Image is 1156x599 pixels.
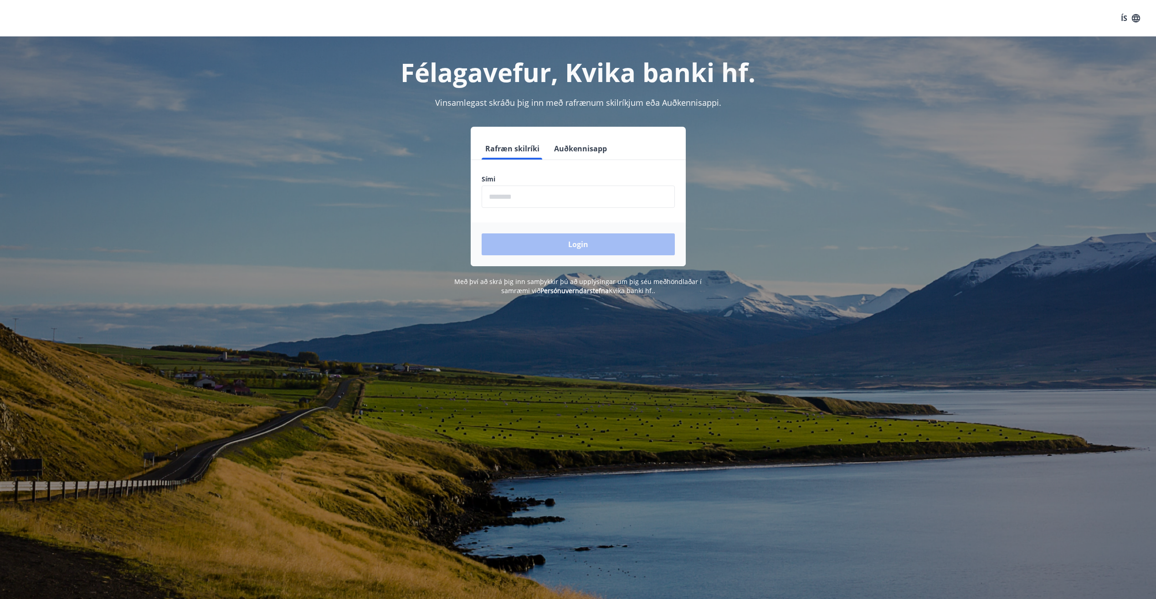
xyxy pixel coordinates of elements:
[1116,10,1145,26] button: ÍS
[540,286,609,295] a: Persónuverndarstefna
[454,277,702,295] span: Með því að skrá þig inn samþykkir þú að upplýsingar um þig séu meðhöndlaðar í samræmi við Kvika b...
[482,175,675,184] label: Sími
[435,97,721,108] span: Vinsamlegast skráðu þig inn með rafrænum skilríkjum eða Auðkennisappi.
[550,138,611,160] button: Auðkennisapp
[482,138,543,160] button: Rafræn skilríki
[261,55,895,89] h1: Félagavefur, Kvika banki hf.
